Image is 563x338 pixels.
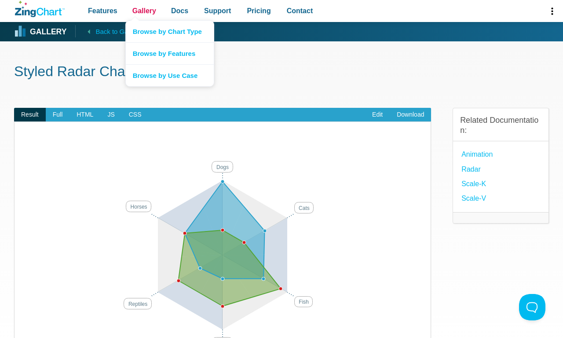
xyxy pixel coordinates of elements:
a: Animation [461,148,493,160]
h3: Related Documentation: [460,115,541,136]
span: Result [14,108,46,122]
span: Support [204,5,231,17]
a: Browse by Chart Type [126,21,214,42]
a: Browse by Use Case [126,64,214,86]
a: Browse by Features [126,42,214,64]
span: CSS [122,108,149,122]
span: Back to Gallery [95,26,140,37]
span: Gallery [132,5,156,17]
iframe: Toggle Customer Support [519,294,545,320]
a: Radar [461,163,481,175]
strong: Gallery [30,28,66,36]
span: JS [100,108,121,122]
a: Edit [365,108,390,122]
a: Back to Gallery [75,25,140,37]
span: Pricing [247,5,271,17]
a: Gallery [15,25,66,38]
span: Full [46,108,70,122]
span: HTML [69,108,100,122]
span: Contact [287,5,313,17]
h1: Styled Radar Chart [14,62,549,82]
span: Features [88,5,117,17]
span: Docs [171,5,188,17]
a: Scale-V [461,192,486,204]
a: Scale-K [461,178,486,190]
a: ZingChart Logo. Click to return to the homepage [15,1,65,17]
a: Download [390,108,431,122]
